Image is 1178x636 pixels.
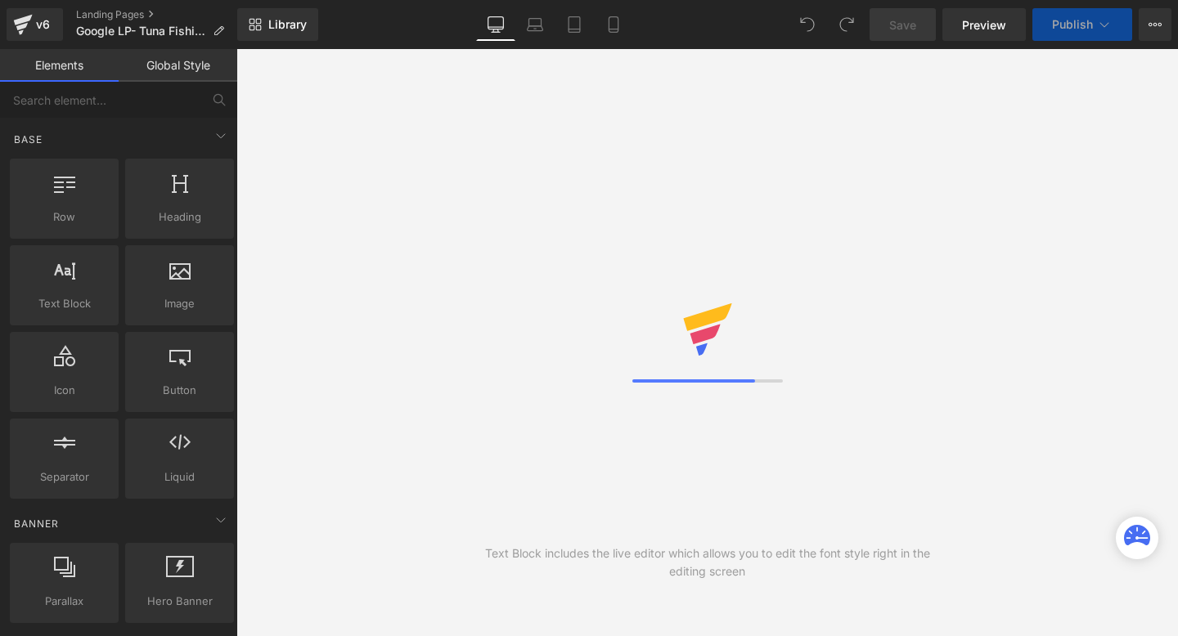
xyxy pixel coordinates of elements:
[15,593,114,610] span: Parallax
[12,132,44,147] span: Base
[33,14,53,35] div: v6
[472,544,943,580] div: Text Block includes the live editor which allows you to edit the font style right in the editing ...
[268,17,307,32] span: Library
[76,8,237,21] a: Landing Pages
[130,295,229,312] span: Image
[130,382,229,399] span: Button
[15,208,114,226] span: Row
[962,16,1006,34] span: Preview
[1052,18,1093,31] span: Publish
[515,8,555,41] a: Laptop
[1139,8,1171,41] button: More
[237,8,318,41] a: New Library
[1032,8,1132,41] button: Publish
[76,25,206,38] span: Google LP- Tuna Fishing
[130,468,229,486] span: Liquid
[594,8,633,41] a: Mobile
[889,16,916,34] span: Save
[15,382,114,399] span: Icon
[130,208,229,226] span: Heading
[130,593,229,610] span: Hero Banner
[555,8,594,41] a: Tablet
[15,295,114,312] span: Text Block
[942,8,1026,41] a: Preview
[791,8,824,41] button: Undo
[119,49,237,82] a: Global Style
[15,468,114,486] span: Separator
[12,516,61,531] span: Banner
[7,8,63,41] a: v6
[830,8,863,41] button: Redo
[476,8,515,41] a: Desktop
